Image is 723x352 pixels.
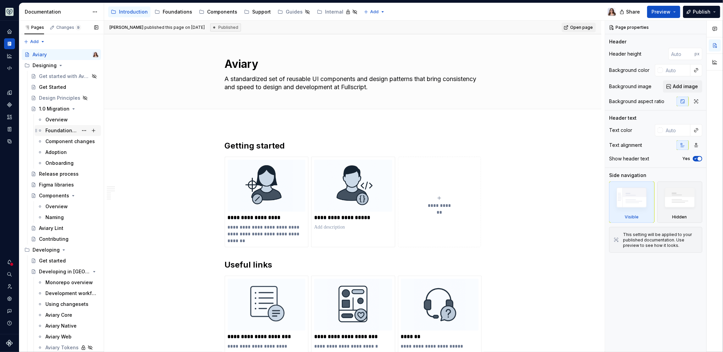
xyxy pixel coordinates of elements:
a: Onboarding [35,158,101,169]
button: Contact support [4,306,15,316]
a: Release process [28,169,101,179]
button: Add image [663,80,702,93]
div: Aviary Lint [39,225,63,232]
div: Changes [56,25,81,30]
span: [PERSON_NAME] [109,25,143,30]
div: Get started with Aviary 1.0 [39,73,89,80]
div: Designing [33,62,57,69]
div: Visible [609,181,655,223]
div: Aviary Core [45,312,72,318]
img: b7e47e36-5bba-4a99-8df4-8ffad09f79ca.png [228,160,306,212]
a: Components [196,6,240,17]
span: Add [30,39,39,44]
a: Open page [562,23,596,32]
div: Development workflow [45,290,97,297]
a: Overview [35,201,101,212]
a: Code automation [4,63,15,74]
a: Aviary Core [35,310,101,320]
div: Settings [4,293,15,304]
span: Add [370,9,379,15]
img: fa2a15ad-292f-43ff-a5ce-78129142dd07.png [314,160,392,212]
div: Designing [22,60,101,71]
div: Pages [24,25,44,30]
a: Overview [35,114,101,125]
div: Published [210,23,241,32]
div: Text alignment [609,142,642,149]
div: Show header text [609,155,649,162]
div: Figma libraries [39,181,74,188]
div: Monorepo overview [45,279,93,286]
div: Foundations [163,8,192,15]
a: Home [4,26,15,37]
p: px [695,51,700,57]
a: Developing in [GEOGRAPHIC_DATA] [28,266,101,277]
a: Monorepo overview [35,277,101,288]
a: AviaryBrittany Hogg [22,49,101,60]
a: Design tokens [4,87,15,98]
textarea: Aviary [223,56,480,72]
div: Data sources [4,136,15,147]
div: Naming [45,214,64,221]
div: Developing in [GEOGRAPHIC_DATA] [39,268,90,275]
div: 1.0 Migration [39,105,69,112]
a: Introduction [108,6,150,17]
textarea: A standardized set of reusable UI components and design patterns that bring consistency and speed... [223,74,480,93]
div: Design Principles [39,95,80,101]
div: Hidden [672,214,687,220]
a: Guides [275,6,313,17]
a: Storybook stories [4,124,15,135]
a: Aviary Web [35,331,101,342]
a: Aviary Lint [28,223,101,234]
button: Preview [647,6,680,18]
a: Documentation [4,38,15,49]
a: Components [4,99,15,110]
div: Support [252,8,271,15]
a: Design Principles [28,93,101,103]
svg: Supernova Logo [6,340,13,347]
a: Get started with Aviary 1.0 [28,71,101,82]
div: Overview [45,203,68,210]
input: Auto [663,64,690,76]
div: Introduction [119,8,148,15]
label: Yes [682,156,690,161]
a: Adoption [35,147,101,158]
div: Foundational changes [45,127,78,134]
span: Preview [651,8,670,15]
span: published this page on [DATE] [109,25,205,30]
div: Aviary [33,51,47,58]
span: 9 [76,25,81,30]
a: 1.0 Migration [28,103,101,114]
div: Component changes [45,138,95,145]
button: Add [362,7,387,17]
h2: Useful links [225,259,481,270]
div: Header text [609,115,637,121]
a: Support [241,6,274,17]
div: Page tree [108,5,360,19]
input: Auto [663,124,690,136]
img: Brittany Hogg [608,8,616,16]
div: Invite team [4,281,15,292]
div: Onboarding [45,160,74,167]
a: Foundations [152,6,195,17]
button: Add [22,37,47,46]
div: Developing [22,245,101,255]
a: Internal [314,6,360,17]
div: Side navigation [609,172,646,179]
span: Open page [570,25,593,30]
div: Overview [45,116,68,123]
div: Aviary Native [45,322,77,329]
div: Guides [286,8,303,15]
div: Background color [609,67,649,74]
img: 362c7791-9114-4821-b6f2-7d34fb5e8551.png [314,279,392,331]
a: Get started [28,255,101,266]
div: Components [207,8,237,15]
a: Figma libraries [28,179,101,190]
a: Development workflow [35,288,101,299]
a: Using changesets [35,299,101,310]
div: Adoption [45,149,67,156]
